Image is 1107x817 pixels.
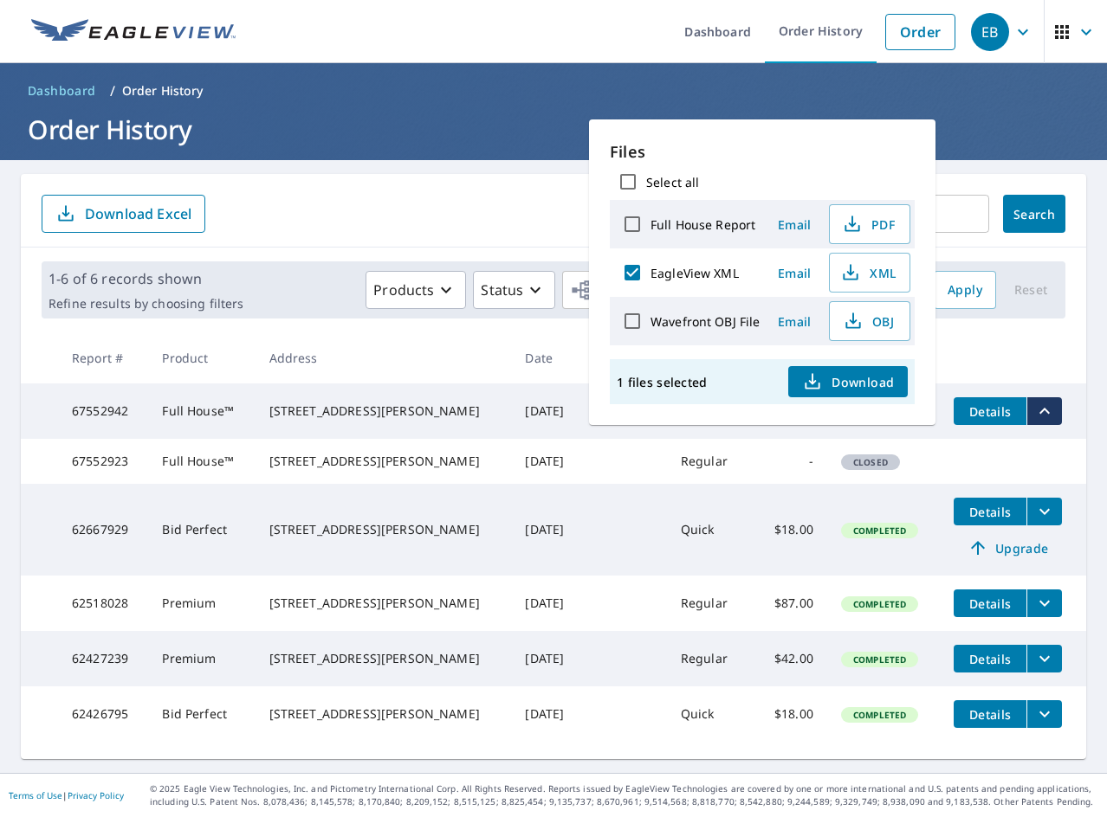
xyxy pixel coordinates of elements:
[148,686,255,742] td: Bid Perfect
[843,709,916,721] span: Completed
[562,271,660,309] button: Orgs
[954,397,1026,425] button: detailsBtn-67552942
[58,686,148,742] td: 62426795
[767,211,822,238] button: Email
[150,782,1098,808] p: © 2025 Eagle View Technologies, Inc. and Pictometry International Corp. All Rights Reserved. Repo...
[843,653,916,666] span: Completed
[511,332,583,383] th: Date
[28,82,96,100] span: Dashboard
[843,456,898,468] span: Closed
[21,77,103,105] a: Dashboard
[1026,397,1062,425] button: filesDropdownBtn-67552942
[269,650,498,667] div: [STREET_ADDRESS][PERSON_NAME]
[269,521,498,538] div: [STREET_ADDRESS][PERSON_NAME]
[511,383,583,439] td: [DATE]
[885,14,955,50] a: Order
[110,80,115,101] li: /
[85,204,191,223] p: Download Excel
[934,271,996,309] button: Apply
[49,296,243,312] p: Refine results by choosing filters
[269,402,498,420] div: [STREET_ADDRESS][PERSON_NAME]
[366,271,466,309] button: Products
[651,265,739,281] label: EagleView XML
[58,439,148,484] td: 67552923
[651,216,755,233] label: Full House Report
[473,271,555,309] button: Status
[148,439,255,484] td: Full House™
[767,260,822,286] button: Email
[651,313,760,330] label: Wavefront OBJ File
[840,262,896,283] span: XML
[948,280,982,301] span: Apply
[1003,195,1065,233] button: Search
[58,383,148,439] td: 67552942
[58,332,148,383] th: Report #
[58,631,148,686] td: 62427239
[964,595,1016,612] span: Details
[788,366,908,397] button: Download
[667,631,748,686] td: Regular
[148,576,255,631] td: Premium
[610,140,915,164] p: Files
[667,576,748,631] td: Regular
[511,576,583,631] td: [DATE]
[964,504,1016,520] span: Details
[148,484,255,576] td: Bid Perfect
[748,686,827,742] td: $18.00
[9,789,62,801] a: Terms of Use
[964,537,1052,558] span: Upgrade
[58,484,148,576] td: 62667929
[829,301,910,341] button: OBJ
[954,534,1062,562] a: Upgrade
[1026,700,1062,728] button: filesDropdownBtn-62426795
[964,706,1016,723] span: Details
[373,280,434,300] p: Products
[269,595,498,612] div: [STREET_ADDRESS][PERSON_NAME]
[21,112,1086,147] h1: Order History
[58,576,148,631] td: 62518028
[748,439,827,484] td: -
[954,645,1026,672] button: detailsBtn-62427239
[748,576,827,631] td: $87.00
[767,308,822,335] button: Email
[829,204,910,244] button: PDF
[269,705,498,723] div: [STREET_ADDRESS][PERSON_NAME]
[42,195,205,233] button: Download Excel
[1026,498,1062,525] button: filesDropdownBtn-62667929
[954,498,1026,525] button: detailsBtn-62667929
[511,439,583,484] td: [DATE]
[843,598,916,610] span: Completed
[481,280,523,300] p: Status
[748,631,827,686] td: $42.00
[748,484,827,576] td: $18.00
[667,439,748,484] td: Regular
[667,686,748,742] td: Quick
[774,265,815,281] span: Email
[1026,589,1062,617] button: filesDropdownBtn-62518028
[843,524,916,537] span: Completed
[646,174,699,190] label: Select all
[122,82,204,100] p: Order History
[840,311,896,331] span: OBJ
[49,268,243,289] p: 1-6 of 6 records shown
[583,332,667,383] th: Claim ID
[774,313,815,330] span: Email
[148,631,255,686] td: Premium
[570,280,628,301] span: Orgs
[954,589,1026,617] button: detailsBtn-62518028
[68,789,124,801] a: Privacy Policy
[1026,645,1062,672] button: filesDropdownBtn-62427239
[148,383,255,439] td: Full House™
[964,403,1016,420] span: Details
[667,484,748,576] td: Quick
[511,484,583,576] td: [DATE]
[964,651,1016,667] span: Details
[971,13,1009,51] div: EB
[954,700,1026,728] button: detailsBtn-62426795
[840,214,896,235] span: PDF
[256,332,512,383] th: Address
[511,631,583,686] td: [DATE]
[511,686,583,742] td: [DATE]
[1017,206,1052,222] span: Search
[9,790,124,801] p: |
